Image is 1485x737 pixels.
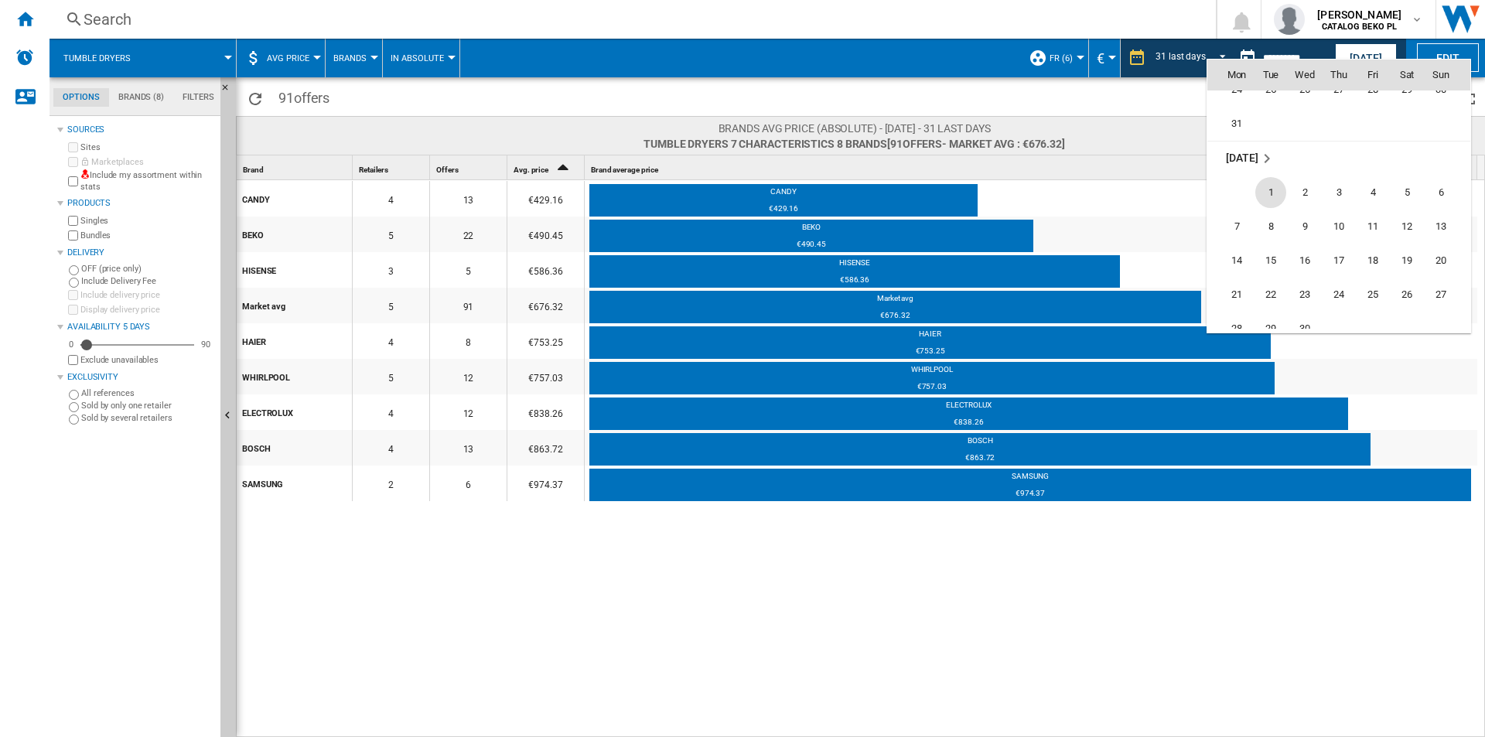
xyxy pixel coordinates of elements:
[1424,210,1470,244] td: Sunday April 13 2025
[1254,60,1288,90] th: Tue
[1289,211,1320,242] span: 9
[1289,177,1320,208] span: 2
[1288,312,1322,346] td: Wednesday April 30 2025
[1221,211,1252,242] span: 7
[1357,177,1388,208] span: 4
[1207,141,1470,176] tr: Week undefined
[1391,177,1422,208] span: 5
[1357,245,1388,276] span: 18
[1356,176,1390,210] td: Friday April 4 2025
[1221,108,1252,139] span: 31
[1425,279,1456,310] span: 27
[1391,279,1422,310] span: 26
[1323,177,1354,208] span: 3
[1424,60,1470,90] th: Sun
[1255,313,1286,344] span: 29
[1322,176,1356,210] td: Thursday April 3 2025
[1221,313,1252,344] span: 28
[1390,176,1424,210] td: Saturday April 5 2025
[1288,210,1322,244] td: Wednesday April 9 2025
[1207,244,1254,278] td: Monday April 14 2025
[1356,60,1390,90] th: Fri
[1390,278,1424,312] td: Saturday April 26 2025
[1323,279,1354,310] span: 24
[1323,211,1354,242] span: 10
[1207,107,1470,142] tr: Week 6
[1425,211,1456,242] span: 13
[1357,279,1388,310] span: 25
[1207,210,1254,244] td: Monday April 7 2025
[1288,278,1322,312] td: Wednesday April 23 2025
[1255,211,1286,242] span: 8
[1288,176,1322,210] td: Wednesday April 2 2025
[1424,244,1470,278] td: Sunday April 20 2025
[1390,60,1424,90] th: Sat
[1322,278,1356,312] td: Thursday April 24 2025
[1254,244,1288,278] td: Tuesday April 15 2025
[1425,177,1456,208] span: 6
[1207,107,1254,142] td: Monday March 31 2025
[1254,312,1288,346] td: Tuesday April 29 2025
[1288,60,1322,90] th: Wed
[1226,152,1258,164] span: [DATE]
[1357,211,1388,242] span: 11
[1221,245,1252,276] span: 14
[1424,278,1470,312] td: Sunday April 27 2025
[1323,245,1354,276] span: 17
[1288,244,1322,278] td: Wednesday April 16 2025
[1221,279,1252,310] span: 21
[1390,244,1424,278] td: Saturday April 19 2025
[1356,244,1390,278] td: Friday April 18 2025
[1207,312,1254,346] td: Monday April 28 2025
[1207,244,1470,278] tr: Week 3
[1391,211,1422,242] span: 12
[1322,60,1356,90] th: Thu
[1390,210,1424,244] td: Saturday April 12 2025
[1207,210,1470,244] tr: Week 2
[1207,278,1470,312] tr: Week 4
[1289,313,1320,344] span: 30
[1207,60,1254,90] th: Mon
[1322,244,1356,278] td: Thursday April 17 2025
[1289,245,1320,276] span: 16
[1207,278,1254,312] td: Monday April 21 2025
[1391,245,1422,276] span: 19
[1356,210,1390,244] td: Friday April 11 2025
[1254,176,1288,210] td: Tuesday April 1 2025
[1322,210,1356,244] td: Thursday April 10 2025
[1255,279,1286,310] span: 22
[1207,60,1470,333] md-calendar: Calendar
[1356,278,1390,312] td: Friday April 25 2025
[1424,176,1470,210] td: Sunday April 6 2025
[1255,245,1286,276] span: 15
[1255,177,1286,208] span: 1
[1207,141,1470,176] td: April 2025
[1207,176,1470,210] tr: Week 1
[1289,279,1320,310] span: 23
[1254,210,1288,244] td: Tuesday April 8 2025
[1207,312,1470,346] tr: Week 5
[1425,245,1456,276] span: 20
[1254,278,1288,312] td: Tuesday April 22 2025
